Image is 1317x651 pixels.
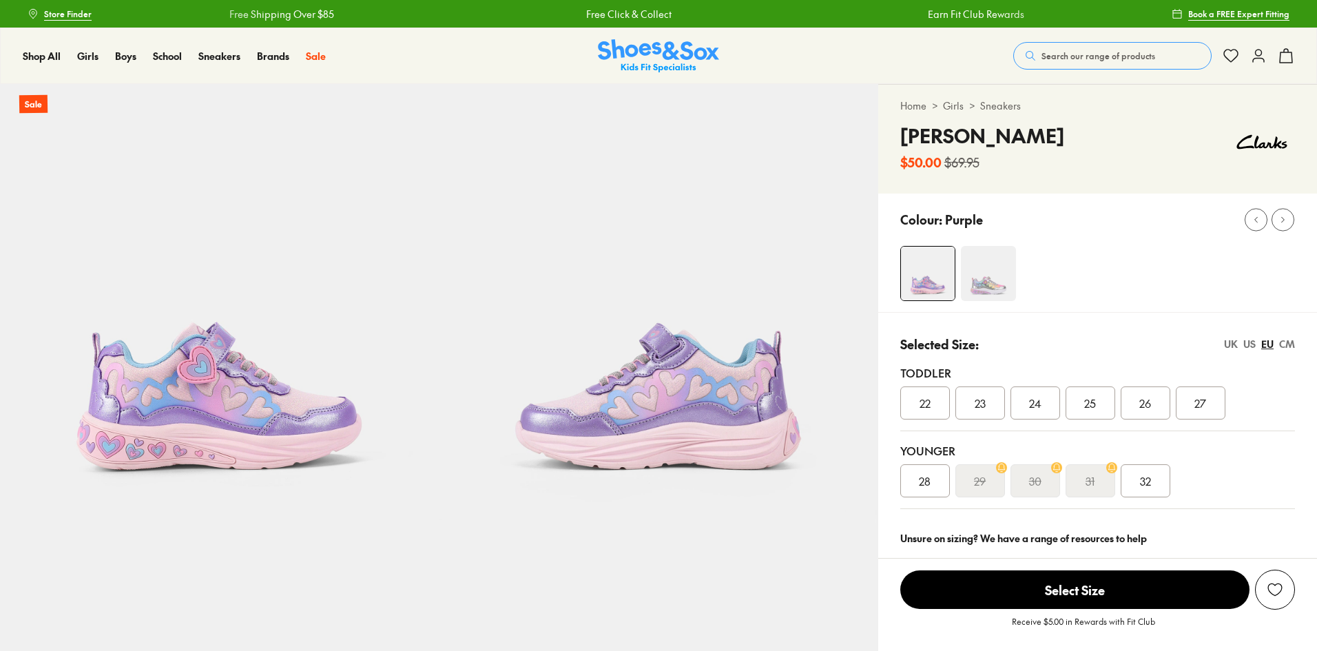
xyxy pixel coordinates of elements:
[900,210,942,229] p: Colour:
[1279,337,1295,351] div: CM
[1029,473,1041,489] s: 30
[900,364,1295,381] div: Toddler
[900,442,1295,459] div: Younger
[115,49,136,63] a: Boys
[598,39,719,73] a: Shoes & Sox
[943,99,964,113] a: Girls
[23,49,61,63] a: Shop All
[900,99,926,113] a: Home
[1194,395,1206,411] span: 27
[579,7,665,21] a: Free Click & Collect
[1012,615,1155,640] p: Receive $5.00 in Rewards with Fit Club
[257,49,289,63] a: Brands
[961,246,1016,301] img: Addison Rainbow
[920,395,931,411] span: 22
[1029,395,1041,411] span: 24
[900,99,1295,113] div: > >
[980,99,1021,113] a: Sneakers
[1243,337,1256,351] div: US
[1255,570,1295,610] button: Add to Wishlist
[1172,1,1289,26] a: Book a FREE Expert Fitting
[598,39,719,73] img: SNS_Logo_Responsive.svg
[306,49,326,63] a: Sale
[1084,395,1096,411] span: 25
[222,7,327,21] a: Free Shipping Over $85
[944,153,979,172] s: $69.95
[198,49,240,63] a: Sneakers
[1224,337,1238,351] div: UK
[44,8,92,20] span: Store Finder
[1229,121,1295,163] img: Vendor logo
[901,247,955,300] img: Addison Purple
[945,210,983,229] p: Purple
[900,335,979,353] p: Selected Size:
[1188,8,1289,20] span: Book a FREE Expert Fitting
[1041,50,1155,62] span: Search our range of products
[1086,473,1095,489] s: 31
[439,84,878,523] img: Addison Purple
[900,570,1249,610] button: Select Size
[153,49,182,63] a: School
[900,570,1249,609] span: Select Size
[77,49,98,63] a: Girls
[1261,337,1274,351] div: EU
[1013,42,1212,70] button: Search our range of products
[975,395,986,411] span: 23
[19,95,48,114] p: Sale
[974,473,986,489] s: 29
[1140,473,1151,489] span: 32
[900,153,942,172] b: $50.00
[921,7,1017,21] a: Earn Fit Club Rewards
[900,121,1064,150] h4: [PERSON_NAME]
[28,1,92,26] a: Store Finder
[1139,395,1151,411] span: 26
[900,531,1295,546] div: Unsure on sizing? We have a range of resources to help
[919,473,931,489] span: 28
